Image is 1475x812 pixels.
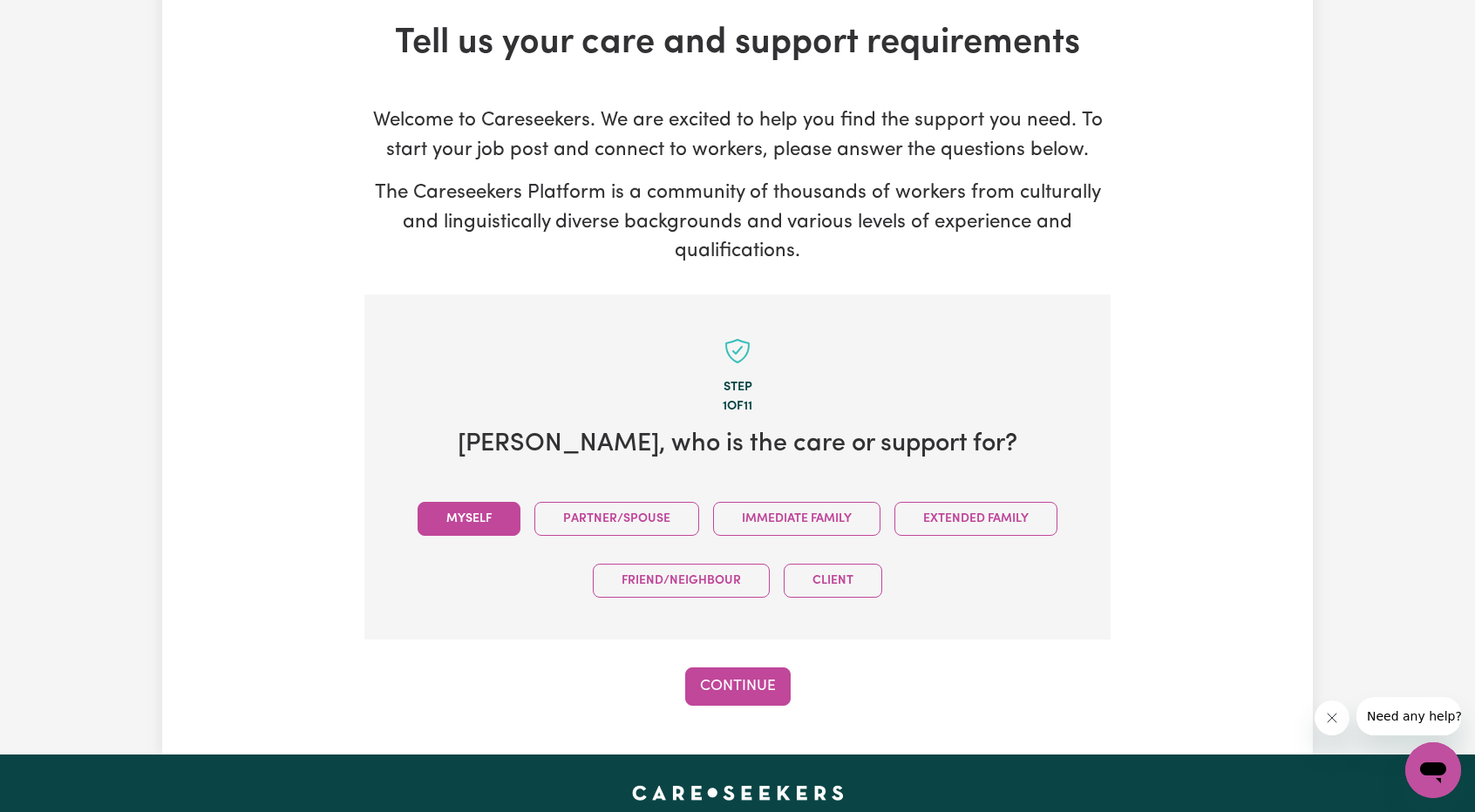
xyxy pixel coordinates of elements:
[392,378,1083,397] div: Step
[685,667,791,706] button: Continue
[784,564,882,598] button: Client
[894,502,1057,536] button: Extended Family
[364,23,1111,64] h1: Tell us your care and support requirements
[713,502,880,536] button: Immediate Family
[1315,700,1349,735] iframe: Close message
[392,430,1083,460] h2: [PERSON_NAME] , who is the care or support for?
[1405,742,1461,798] iframe: Button to launch messaging window
[418,502,520,536] button: Myself
[1356,697,1461,735] iframe: Message from company
[593,564,770,598] button: Friend/Neighbour
[392,397,1083,416] div: 1 of 11
[364,106,1111,165] p: Welcome to Careseekers. We are excited to help you find the support you need. To start your job p...
[534,502,699,536] button: Partner/Spouse
[10,12,105,26] span: Need any help?
[632,786,844,800] a: Careseekers home page
[364,179,1111,267] p: The Careseekers Platform is a community of thousands of workers from culturally and linguisticall...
